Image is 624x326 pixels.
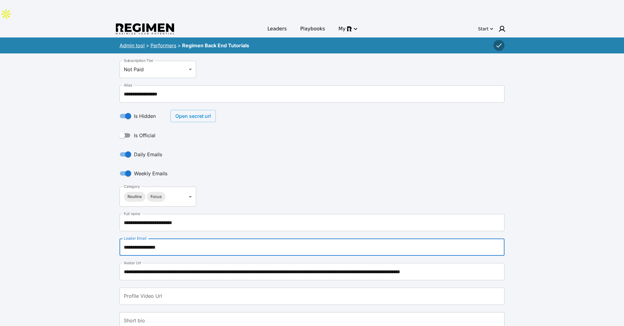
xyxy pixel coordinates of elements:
[134,170,167,177] span: Weekly Emails
[297,23,329,34] a: Playbooks
[124,236,146,241] label: Leader Email
[124,260,141,266] label: Avatar Url
[124,184,140,189] label: Category
[134,112,156,120] span: Is Hidden
[120,61,196,78] div: Not Paid
[134,132,155,139] span: Is Official
[182,42,249,49] div: Regimen Back End Tutorials
[264,23,290,34] a: Leaders
[177,42,181,49] div: >
[267,25,287,33] span: Leaders
[498,25,506,33] img: user icon
[124,193,146,200] span: Routine
[120,42,145,49] a: Admin tool
[124,83,132,88] label: Alias
[146,42,149,49] div: >
[300,25,325,33] span: Playbooks
[116,23,174,35] img: Regimen logo
[150,42,176,49] a: Performers
[477,24,495,34] button: Start
[493,40,504,51] button: Save
[170,110,216,122] button: Open secret url
[134,151,162,158] span: Daily Emails
[338,25,345,33] span: My
[147,193,166,200] span: Focus
[124,211,140,216] label: Full name
[335,23,360,34] button: My
[124,58,153,63] label: Subscription Tier
[478,26,489,32] div: Start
